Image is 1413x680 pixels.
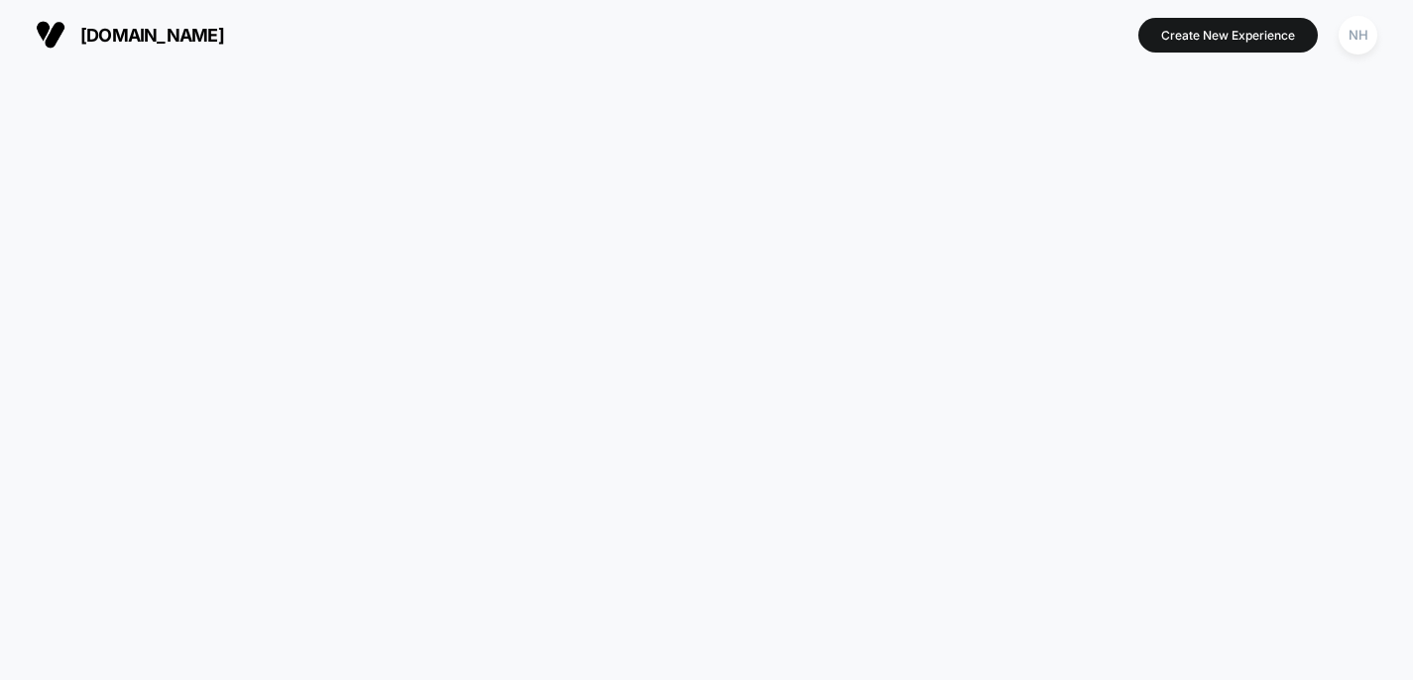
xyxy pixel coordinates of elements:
[1339,16,1377,55] div: NH
[1333,15,1383,56] button: NH
[30,19,230,51] button: [DOMAIN_NAME]
[80,25,224,46] span: [DOMAIN_NAME]
[36,20,65,50] img: Visually logo
[1138,18,1318,53] button: Create New Experience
